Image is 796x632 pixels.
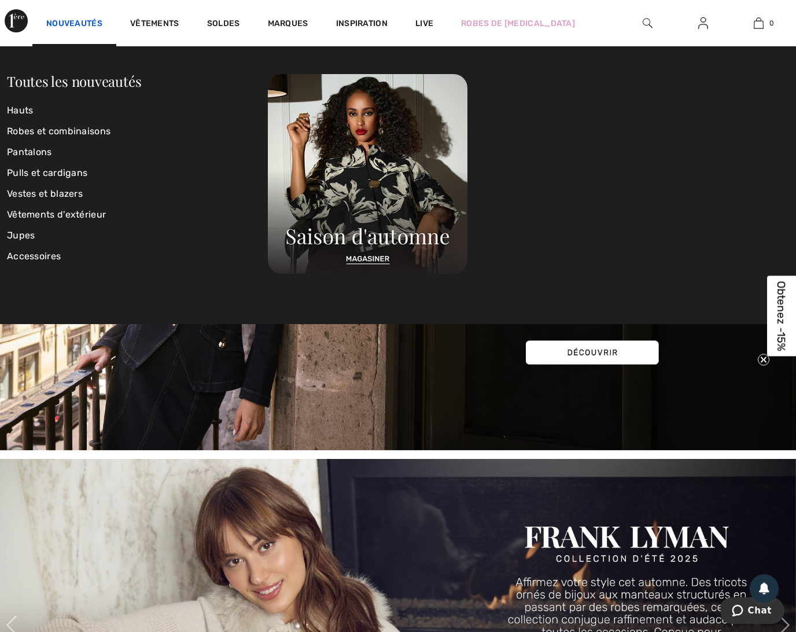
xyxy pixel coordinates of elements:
a: Live [415,17,433,30]
img: 250825112755_e80b8af1c0156.jpg [268,74,467,274]
iframe: Ouvre un widget dans lequel vous pouvez chatter avec l’un de nos agents [721,597,784,626]
a: Pulls et cardigans [7,163,268,183]
a: Hauts [7,100,268,121]
a: Marques [268,19,308,31]
a: Vestes et blazers [7,183,268,204]
a: Jupes [7,225,268,246]
button: Close teaser [758,354,769,366]
img: recherche [643,16,653,30]
span: 0 [769,18,774,28]
a: Nouveautés [46,19,102,31]
a: Vêtements d'extérieur [7,204,268,225]
a: Vêtements [130,19,179,31]
a: Pantalons [7,142,268,163]
span: Obtenez -15% [775,281,788,351]
a: Se connecter [689,16,717,31]
img: Mon panier [754,16,764,30]
a: Robes de [MEDICAL_DATA] [461,17,575,30]
img: Mes infos [698,16,708,30]
div: Obtenez -15%Close teaser [767,276,796,357]
span: Inspiration [336,19,388,31]
a: Robes et combinaisons [7,121,268,142]
img: 1ère Avenue [5,9,28,32]
a: Accessoires [7,246,268,267]
a: Soldes [207,19,240,31]
a: 0 [732,16,786,30]
a: Toutes les nouveautés [7,72,141,90]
